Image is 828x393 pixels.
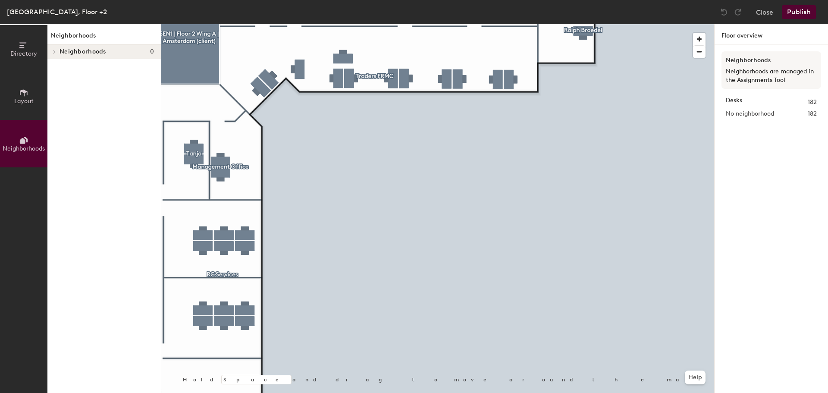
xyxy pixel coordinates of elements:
div: [GEOGRAPHIC_DATA], Floor +2 [7,6,107,17]
span: 182 [808,109,817,119]
span: Directory [10,50,37,57]
span: 0 [150,48,154,55]
h3: Neighborhoods [726,56,817,65]
p: Neighborhoods are managed in the Assignments Tool [726,67,817,85]
img: Redo [734,8,742,16]
h1: Floor overview [715,24,828,44]
span: Neighborhoods [3,145,45,152]
span: No neighborhood [726,109,774,119]
button: Publish [782,5,816,19]
span: Layout [14,97,34,105]
span: Neighborhoods [60,48,106,55]
h1: Neighborhoods [47,31,161,44]
button: Close [756,5,773,19]
button: Help [685,371,706,384]
span: 182 [808,97,817,107]
strong: Desks [726,97,742,107]
img: Undo [720,8,728,16]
